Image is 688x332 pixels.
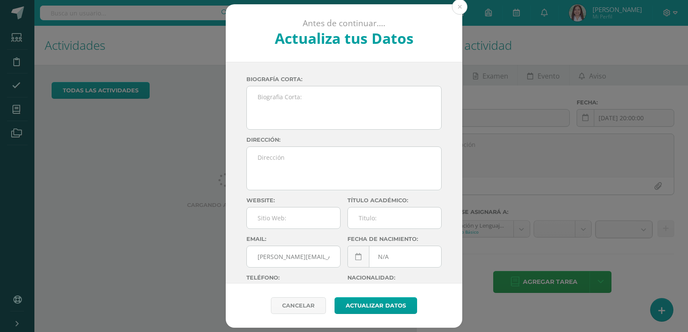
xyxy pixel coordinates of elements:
label: Dirección: [246,137,442,143]
input: Sitio Web: [247,207,340,228]
label: Título académico: [347,197,442,204]
p: Antes de continuar.... [249,18,439,29]
label: Nacionalidad: [347,274,442,281]
a: Cancelar [271,297,326,314]
label: Fecha de nacimiento: [347,236,442,242]
input: Correo Electronico: [247,246,340,267]
label: Website: [246,197,341,204]
label: Email: [246,236,341,242]
input: Fecha de Nacimiento: [348,246,441,267]
label: Biografía corta: [246,76,442,82]
label: Teléfono: [246,274,341,281]
input: Titulo: [348,207,441,228]
button: Actualizar datos [335,297,417,314]
h2: Actualiza tus Datos [249,28,439,48]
